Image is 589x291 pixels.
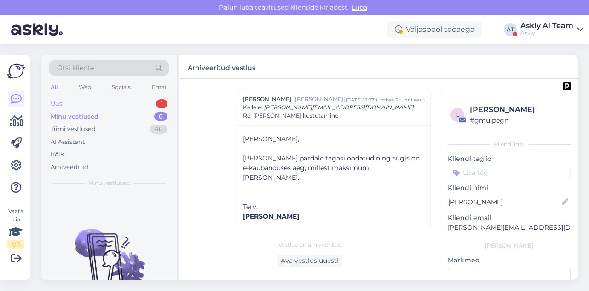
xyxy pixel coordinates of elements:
a: Askly AI TeamAskly [520,22,583,37]
div: All [49,81,59,93]
span: g [456,111,460,118]
p: Kliendi email [448,213,571,223]
div: Kõik [51,150,64,159]
div: 1 [156,99,167,108]
span: Vestlus on arhiveeritud [278,241,341,249]
div: 2 / 3 [7,240,24,249]
span: [PERSON_NAME][EMAIL_ADDRESS][DOMAIN_NAME] [264,104,414,111]
div: Askly [520,30,573,37]
p: [PERSON_NAME][EMAIL_ADDRESS][DOMAIN_NAME] [448,223,571,232]
div: AT [504,23,517,36]
span: Minu vestlused [88,179,130,187]
p: Kliendi nimi [448,183,571,193]
div: ( umbes 5 tunni eest ) [376,96,425,103]
span: [PERSON_NAME] pardale tagasi oodatud ning sügis on e-kaubanduses aeg, millest maksimum [PERSON_NA... [243,154,420,182]
div: 40 [150,125,167,134]
div: Uus [51,99,62,108]
div: Email [150,81,169,93]
img: Askly Logo [7,62,25,80]
div: [DATE] 12:27 [346,96,374,103]
img: pd [563,82,571,90]
div: Väljaspool tööaega [387,21,482,38]
div: Ava vestlus uuesti [277,255,342,267]
div: Vaata siia [7,207,24,249]
div: Kliendi info [448,140,571,148]
div: Askly AI Team [520,22,573,30]
span: Luba [349,3,370,12]
p: Märkmed [448,255,571,265]
p: Kliendi tag'id [448,154,571,164]
div: Tiimi vestlused [51,125,96,134]
div: [PERSON_NAME] [470,104,568,115]
span: [PERSON_NAME][EMAIL_ADDRESS][DOMAIN_NAME] [295,95,346,103]
div: 0 [154,112,167,121]
div: [PERSON_NAME] [448,242,571,250]
div: Minu vestlused [51,112,98,121]
span: [PERSON_NAME], [243,135,299,143]
div: # gmulpegn [470,115,568,125]
input: Lisa nimi [448,197,560,207]
label: Arhiveeritud vestlus [188,60,255,73]
div: Web [77,81,93,93]
span: Re: [PERSON_NAME] kustutamine [243,112,338,120]
input: Lisa tag [448,166,571,179]
div: Arhiveeritud [51,163,88,172]
span: Kellele : [243,104,262,111]
div: AI Assistent [51,137,85,147]
span: [PERSON_NAME] [243,95,291,103]
span: Terv, [243,202,258,211]
strong: [PERSON_NAME] [243,212,299,220]
span: Otsi kliente [57,63,94,73]
div: Socials [110,81,133,93]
